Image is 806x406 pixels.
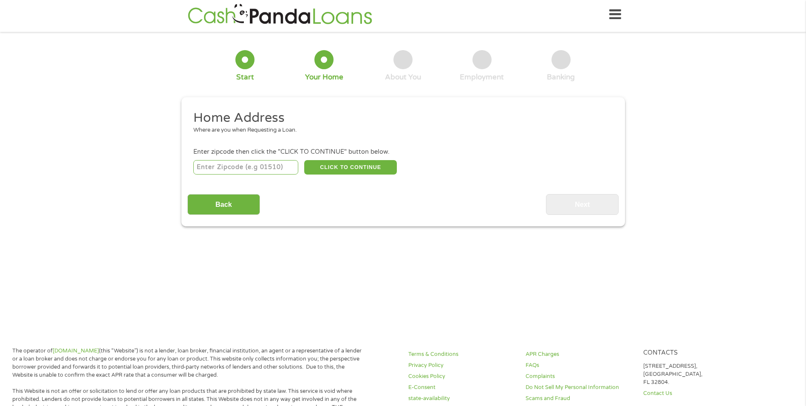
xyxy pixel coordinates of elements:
a: Contact Us [643,389,750,398]
a: E-Consent [408,383,515,392]
div: Employment [460,73,504,82]
a: [DOMAIN_NAME] [53,347,99,354]
div: Start [236,73,254,82]
h4: Contacts [643,349,750,357]
h2: Home Address [193,110,606,127]
input: Next [546,194,619,215]
div: Banking [547,73,575,82]
img: GetLoanNow Logo [185,3,375,27]
a: Do Not Sell My Personal Information [526,383,633,392]
a: Privacy Policy [408,361,515,369]
a: Complaints [526,372,633,381]
div: About You [385,73,421,82]
input: Back [187,194,260,215]
a: APR Charges [526,350,633,358]
div: Your Home [305,73,343,82]
a: FAQs [526,361,633,369]
a: Cookies Policy [408,372,515,381]
div: Enter zipcode then click the "CLICK TO CONTINUE" button below. [193,147,612,157]
button: CLICK TO CONTINUE [304,160,397,175]
div: Where are you when Requesting a Loan. [193,126,606,135]
p: [STREET_ADDRESS], [GEOGRAPHIC_DATA], FL 32804. [643,362,750,386]
input: Enter Zipcode (e.g 01510) [193,160,298,175]
a: state-availability [408,395,515,403]
a: Scams and Fraud [526,395,633,403]
a: Terms & Conditions [408,350,515,358]
p: The operator of (this “Website”) is not a lender, loan broker, financial institution, an agent or... [12,347,365,379]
